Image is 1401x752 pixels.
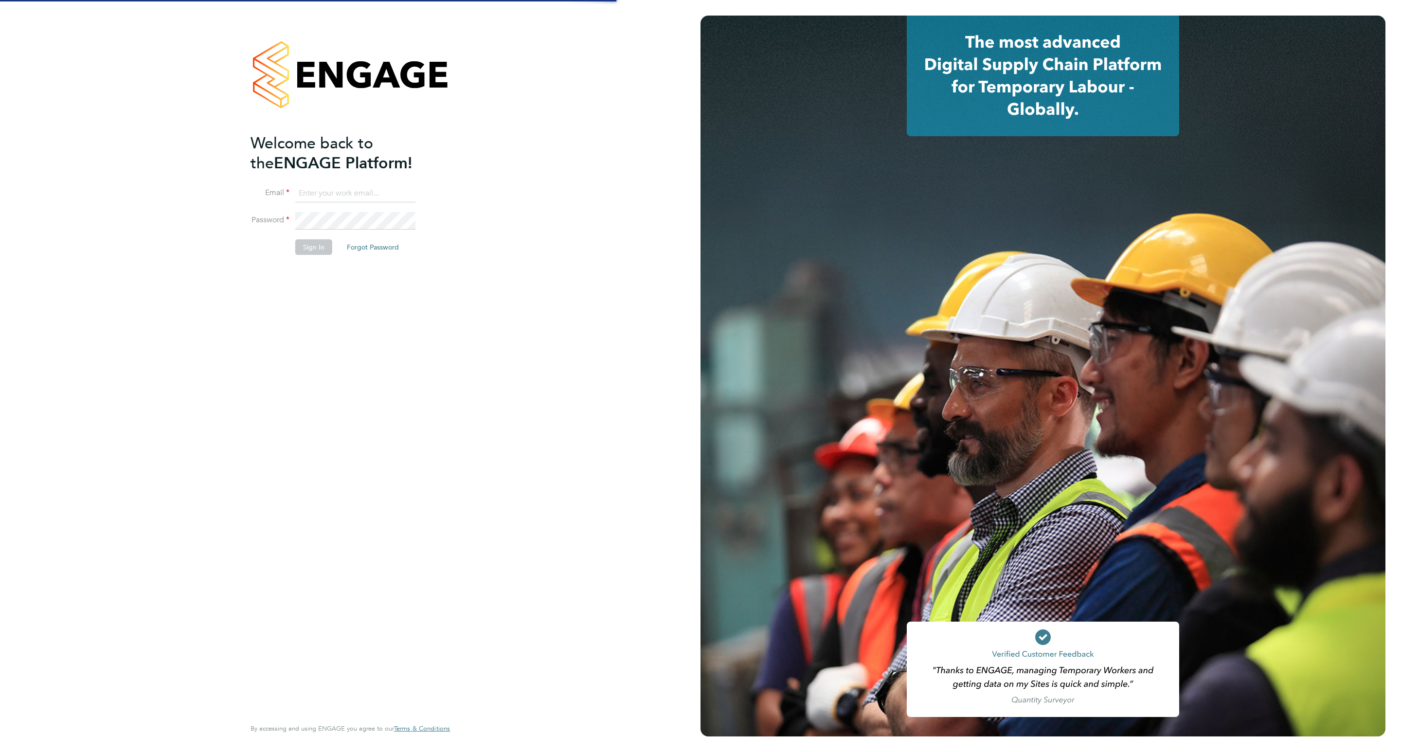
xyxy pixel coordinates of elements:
input: Enter your work email... [295,185,415,202]
h2: ENGAGE Platform! [251,133,440,173]
a: Terms & Conditions [394,725,450,733]
span: By accessing and using ENGAGE you agree to our [251,724,450,733]
label: Password [251,215,289,225]
label: Email [251,188,289,198]
span: Welcome back to the [251,134,373,173]
button: Sign In [295,239,332,255]
span: Terms & Conditions [394,724,450,733]
button: Forgot Password [339,239,407,255]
